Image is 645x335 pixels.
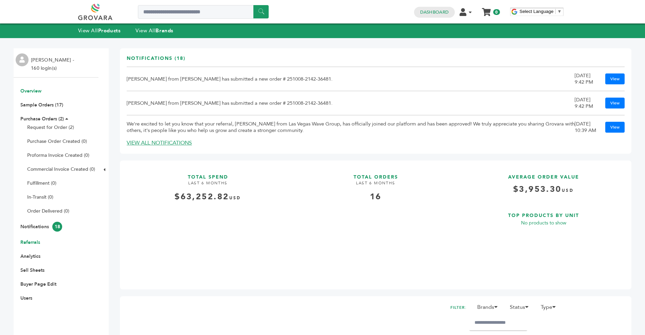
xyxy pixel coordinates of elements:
a: View [605,73,625,84]
a: Purchase Orders (2) [20,116,64,122]
div: [DATE] 9:42 PM [575,97,598,110]
input: Filter by keywords [469,315,527,331]
a: Sell Sheets [20,267,44,273]
td: [PERSON_NAME] from [PERSON_NAME] has submitted a new order # 251008-2142-36481. [127,67,575,91]
td: [PERSON_NAME] from [PERSON_NAME] has submitted a new order # 251008-2142-36481. [127,91,575,115]
a: Analytics [20,253,40,259]
input: Search a product or brand... [138,5,269,19]
a: Commercial Invoice Created (0) [27,166,95,172]
li: [PERSON_NAME] - 160 login(s) [31,56,76,72]
strong: Brands [156,27,173,34]
h3: Notifications (18) [127,55,185,67]
h3: TOP PRODUCTS BY UNIT [462,206,625,219]
a: Notifications18 [20,223,62,230]
li: Type [537,303,563,315]
span: USD [562,188,574,193]
a: Request for Order (2) [27,124,74,131]
h4: LAST 6 MONTHS [127,180,289,191]
a: TOP PRODUCTS BY UNIT No products to show [462,206,625,277]
p: No products to show [462,219,625,227]
div: [DATE] 10:39 AM [575,121,598,134]
a: In-Transit (0) [27,194,53,200]
a: AVERAGE ORDER VALUE $3,953.30USD [462,167,625,200]
span: 18 [52,222,62,232]
a: My Cart [482,6,490,13]
a: Buyer Page Edit [20,281,56,287]
div: [DATE] 9:42 PM [575,72,598,85]
a: View [605,98,625,108]
td: We're excited to let you know that your referral, [PERSON_NAME] from Las Vegas Wave Group, has of... [127,115,575,139]
a: Select Language​ [520,9,562,14]
a: Fulfillment (0) [27,180,56,186]
h3: TOTAL SPEND [127,167,289,181]
h3: AVERAGE ORDER VALUE [462,167,625,181]
h2: FILTER: [450,303,467,312]
a: Purchase Order Created (0) [27,138,87,145]
h3: TOTAL ORDERS [294,167,457,181]
a: Users [20,295,32,301]
a: Sample Orders (17) [20,102,63,108]
div: 16 [294,191,457,203]
a: Order Delivered (0) [27,208,69,214]
a: Proforma Invoice Created (0) [27,152,89,158]
div: $63,252.82 [127,191,289,203]
span: 0 [493,9,500,15]
a: TOTAL SPEND LAST 6 MONTHS $63,252.82USD [127,167,289,278]
span: USD [229,195,241,201]
li: Status [506,303,536,315]
img: profile.png [16,53,29,66]
a: View AllProducts [78,27,121,34]
a: Dashboard [420,9,449,15]
a: View AllBrands [136,27,174,34]
a: Referrals [20,239,40,246]
h4: $3,953.30 [462,184,625,200]
a: TOTAL ORDERS LAST 6 MONTHS 16 [294,167,457,278]
span: ▼ [557,9,562,14]
span: Select Language [520,9,554,14]
strong: Products [98,27,121,34]
a: VIEW ALL NOTIFICATIONS [127,139,192,147]
h4: LAST 6 MONTHS [294,180,457,191]
a: View [605,122,625,133]
li: Brands [474,303,505,315]
a: Overview [20,88,41,94]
